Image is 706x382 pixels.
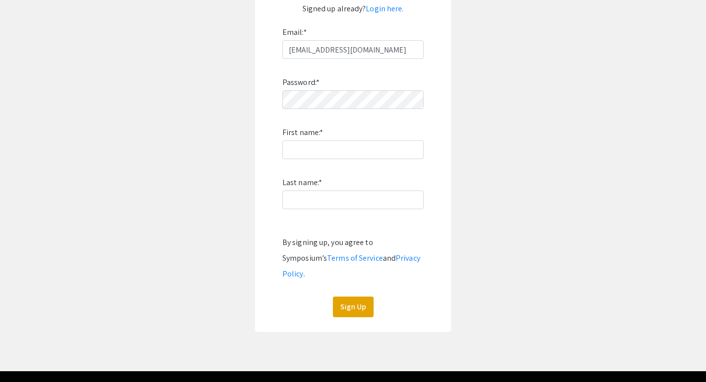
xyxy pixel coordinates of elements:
[327,253,383,263] a: Terms of Service
[366,3,403,14] a: Login here.
[282,235,424,282] div: By signing up, you agree to Symposium’s and .
[282,253,420,279] a: Privacy Policy
[282,125,323,140] label: First name:
[282,75,320,90] label: Password:
[333,297,374,317] button: Sign Up
[282,25,307,40] label: Email:
[265,1,441,17] p: Signed up already?
[282,175,322,191] label: Last name:
[7,338,42,375] iframe: Chat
